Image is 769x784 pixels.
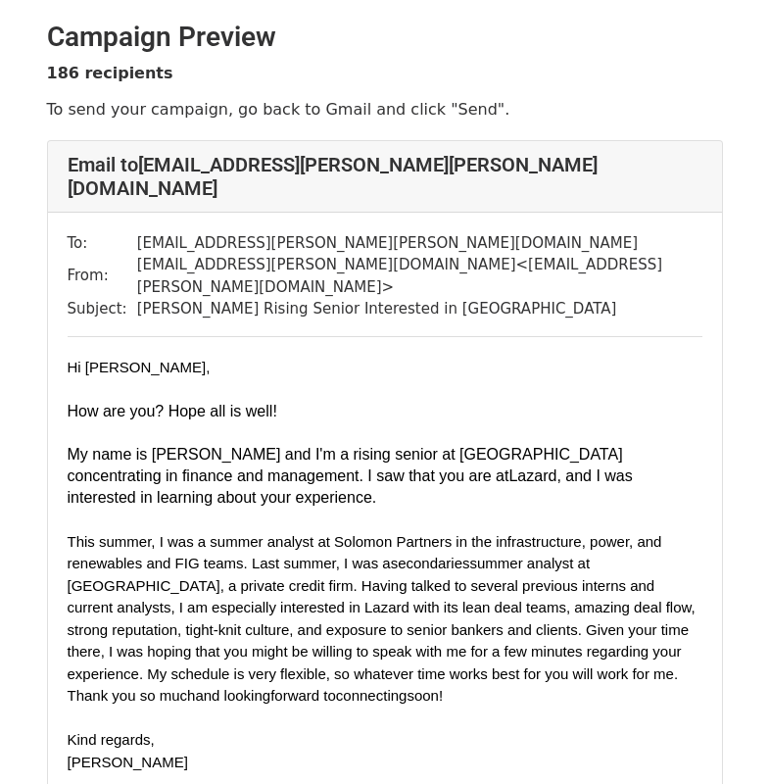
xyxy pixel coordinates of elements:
[195,687,270,704] span: and looking
[68,731,155,748] font: Kind regards,
[336,687,408,704] span: connecting
[68,754,188,770] font: [PERSON_NAME]
[68,446,633,506] font: Lazard, and I was interested in learning about your experience.
[68,298,137,320] td: Subject:
[137,254,702,298] td: [EMAIL_ADDRESS][PERSON_NAME][DOMAIN_NAME] < [EMAIL_ADDRESS][PERSON_NAME][DOMAIN_NAME] >
[68,446,623,484] span: My name is [PERSON_NAME] and I'm a rising senior at [GEOGRAPHIC_DATA] concentrating in finance an...
[47,21,723,54] h2: Campaign Preview
[68,533,696,705] font: This summer, I was a summer analyst at Solomon Partners in the infrastructure, power, and renewab...
[68,254,137,298] td: From:
[68,359,211,375] font: Hi [PERSON_NAME],
[47,64,173,82] strong: 186 recipients
[137,298,702,320] td: [PERSON_NAME] Rising Senior Interested in [GEOGRAPHIC_DATA]
[68,153,702,200] h4: Email to [EMAIL_ADDRESS][PERSON_NAME][PERSON_NAME][DOMAIN_NAME]
[68,232,137,255] td: To:
[391,555,470,571] span: secondaries
[137,232,702,255] td: [EMAIL_ADDRESS][PERSON_NAME][PERSON_NAME][DOMAIN_NAME]
[47,99,723,120] p: To send your campaign, go back to Gmail and click "Send".
[68,403,277,419] font: How are you? Hope all is well!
